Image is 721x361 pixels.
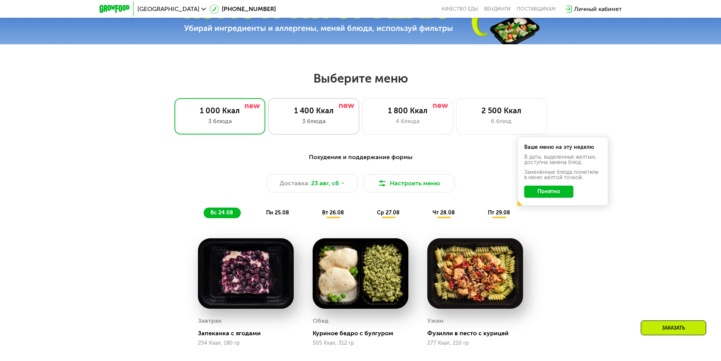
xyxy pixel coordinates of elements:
div: 2 500 Ккал [464,106,539,115]
div: Похудение и поддержание формы [137,153,585,162]
div: В даты, выделенные желтым, доступна замена блюд. [524,155,601,165]
a: Вендинги [484,6,511,12]
div: 505 Ккал, 312 гр [313,340,408,346]
div: Заменённые блюда пометили в меню жёлтой точкой. [524,170,601,180]
div: Фузилли в песто с курицей [427,330,529,337]
div: 4 блюда [370,117,445,126]
span: Доставка: [280,179,310,188]
div: 1 800 Ккал [370,106,445,115]
span: [GEOGRAPHIC_DATA] [137,6,199,12]
div: 254 Ккал, 180 гр [198,340,294,346]
div: 3 блюда [276,117,351,126]
div: 1 400 Ккал [276,106,351,115]
div: Куриное бедро с булгуром [313,330,414,337]
div: поставщикам [517,6,556,12]
button: Понятно [524,186,573,198]
span: пт 29.08 [488,209,510,216]
div: Ваше меню на эту неделю [524,145,601,150]
span: чт 28.08 [433,209,455,216]
div: Личный кабинет [574,5,622,14]
div: 6 блюд [464,117,539,126]
span: вт 26.08 [322,209,344,216]
a: Качество еды [442,6,478,12]
span: 23 авг, сб [311,179,339,188]
div: Ужин [427,315,444,327]
a: [PHONE_NUMBER] [210,5,276,14]
span: вс 24.08 [210,209,233,216]
div: Завтрак [198,315,222,327]
span: ср 27.08 [377,209,400,216]
div: 3 блюда [182,117,257,126]
div: 277 Ккал, 210 гр [427,340,523,346]
div: Запеканка с ягодами [198,330,300,337]
div: Обед [313,315,329,327]
span: пн 25.08 [266,209,289,216]
button: Настроить меню [364,174,455,192]
div: Заказать [641,320,706,335]
h2: Выберите меню [24,71,697,86]
div: 1 000 Ккал [182,106,257,115]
